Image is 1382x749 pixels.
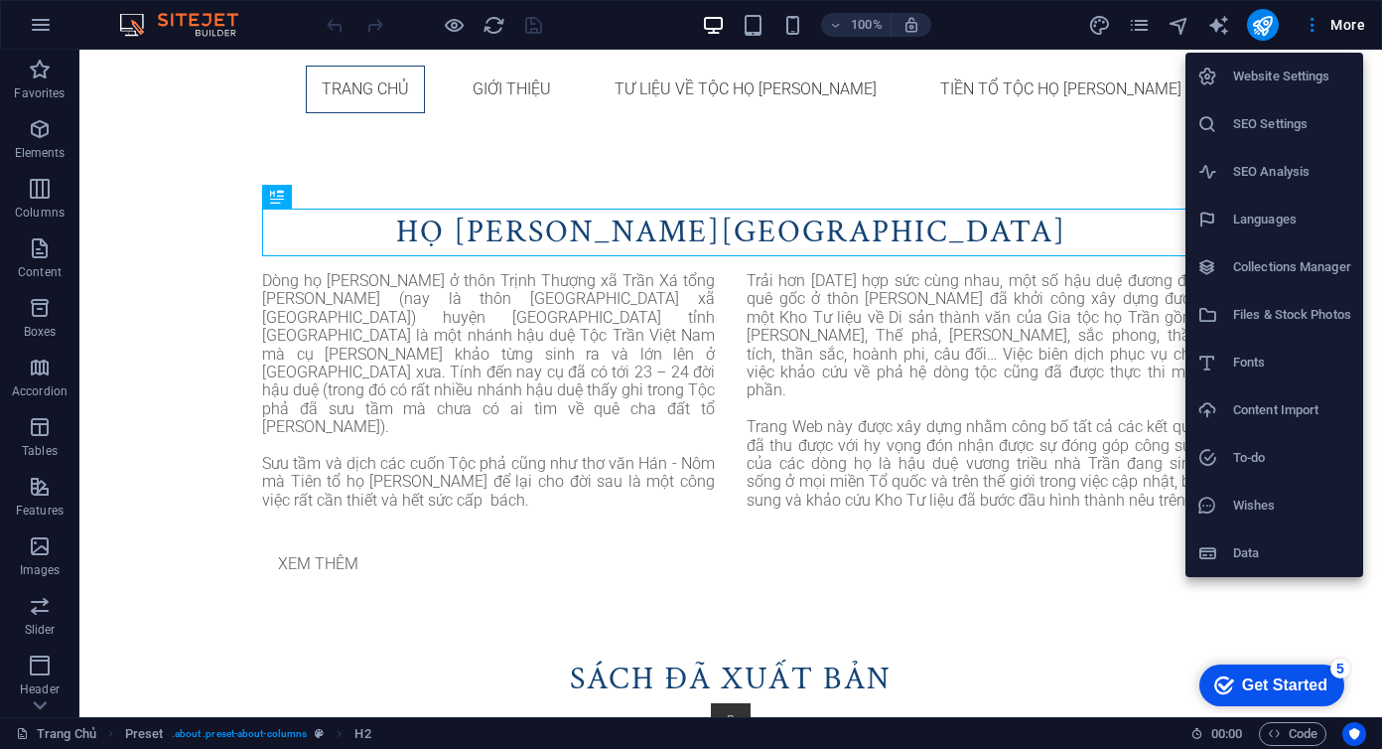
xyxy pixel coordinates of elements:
h6: Data [1233,541,1351,565]
h6: Files & Stock Photos [1233,303,1351,327]
div: 5 [147,4,167,24]
h6: Collections Manager [1233,255,1351,279]
h6: Website Settings [1233,65,1351,88]
h6: To-do [1233,446,1351,470]
h6: Fonts [1233,351,1351,374]
h6: Wishes [1233,494,1351,518]
div: Get Started 5 items remaining, 0% complete [16,10,161,52]
h6: Languages [1233,208,1351,231]
h6: SEO Settings [1233,112,1351,136]
div: Get Started [59,22,144,40]
h6: SEO Analysis [1233,160,1351,184]
h6: Content Import [1233,398,1351,422]
span: Họ [PERSON_NAME][GEOGRAPHIC_DATA] [317,162,987,203]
